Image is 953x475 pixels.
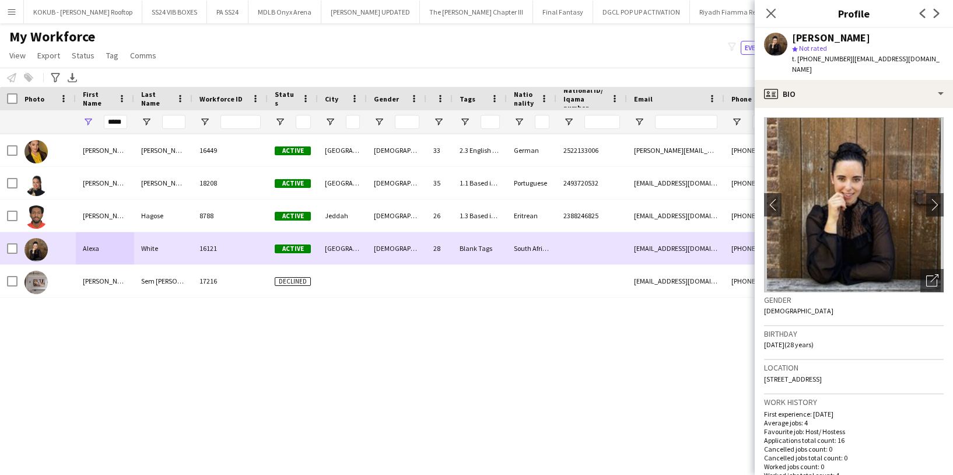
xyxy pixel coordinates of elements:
button: PA SS24 [207,1,248,23]
button: DGCL POP UP ACTIVATION [593,1,690,23]
div: South African [507,232,556,264]
span: My Workforce [9,28,95,46]
a: Tag [101,48,123,63]
span: Workforce ID [199,95,243,103]
div: 35 [426,167,453,199]
div: 26 [426,200,453,232]
div: [PERSON_NAME] [134,167,192,199]
div: [DEMOGRAPHIC_DATA] [367,232,426,264]
div: Alexa [76,232,134,264]
span: [DATE] (28 years) [764,340,814,349]
img: ALEXANDER Hagose [24,205,48,229]
input: Tags Filter Input [481,115,500,129]
span: City [325,95,338,103]
span: Phone [731,95,752,103]
button: Open Filter Menu [634,117,644,127]
p: Average jobs: 4 [764,418,944,427]
div: [PERSON_NAME] [76,200,134,232]
a: Comms [125,48,161,63]
div: 16449 [192,134,268,166]
div: 17216 [192,265,268,297]
div: [PERSON_NAME][EMAIL_ADDRESS][PERSON_NAME][DOMAIN_NAME] [627,134,724,166]
div: [GEOGRAPHIC_DATA] [318,232,367,264]
div: 1.3 Based in [GEOGRAPHIC_DATA], 2.3 English Level = 3/3 Excellent , Presentable C [453,200,507,232]
span: 2493720532 [563,179,598,187]
img: Crew avatar or photo [764,117,944,292]
span: 2388246825 [563,211,598,220]
span: Photo [24,95,44,103]
div: Open photos pop-in [920,269,944,292]
p: Worked jobs count: 0 [764,462,944,471]
div: 18208 [192,167,268,199]
div: [EMAIL_ADDRESS][DOMAIN_NAME] [627,200,724,232]
span: Comms [130,50,156,61]
span: Last Name [141,90,171,107]
button: [PERSON_NAME] UPDATED [321,1,420,23]
input: City Filter Input [346,115,360,129]
div: Blank Tags [453,232,507,264]
a: Export [33,48,65,63]
span: Status [72,50,94,61]
input: First Name Filter Input [104,115,127,129]
span: Active [275,179,311,188]
button: Everyone8,715 [741,41,799,55]
app-action-btn: Advanced filters [48,71,62,85]
span: [DEMOGRAPHIC_DATA] [764,306,833,315]
button: KOKUB - [PERSON_NAME] Rooftop [24,1,142,23]
h3: Work history [764,397,944,407]
button: Open Filter Menu [275,117,285,127]
input: Email Filter Input [655,115,717,129]
span: t. [PHONE_NUMBER] [792,54,853,63]
input: Nationality Filter Input [535,115,549,129]
span: Status [275,90,297,107]
img: Alexandra Fulgencio [24,173,48,196]
img: Alexa White [24,238,48,261]
button: SS24 VIB BOXES [142,1,207,23]
div: 1.1 Based in [GEOGRAPHIC_DATA], 2.3 English Level = 3/3 Excellent , Final Saudi Event Award Staff... [453,167,507,199]
div: 33 [426,134,453,166]
div: Portuguese [507,167,556,199]
input: National ID/ Iqama number Filter Input [584,115,620,129]
a: View [5,48,30,63]
button: Open Filter Menu [141,117,152,127]
div: German [507,134,556,166]
h3: Location [764,362,944,373]
h3: Birthday [764,329,944,339]
button: MDLB Onyx Arena [248,1,321,23]
button: Final Fantasy [533,1,593,23]
button: Open Filter Menu [460,117,470,127]
div: [GEOGRAPHIC_DATA] [318,134,367,166]
h3: Profile [755,6,953,21]
div: [PHONE_NUMBER] [724,167,874,199]
input: Status Filter Input [296,115,311,129]
span: Active [275,146,311,155]
div: [PERSON_NAME] [76,167,134,199]
span: View [9,50,26,61]
div: [DEMOGRAPHIC_DATA] [367,167,426,199]
app-action-btn: Export XLSX [65,71,79,85]
input: Last Name Filter Input [162,115,185,129]
span: National ID/ Iqama number [563,86,606,112]
span: Not rated [799,44,827,53]
div: Jeddah [318,200,367,232]
p: Applications total count: 16 [764,436,944,445]
img: Alexander Sem Amankwah [24,271,48,294]
span: Declined [275,277,311,286]
div: Sem [PERSON_NAME] [134,265,192,297]
div: [PHONE_NUMBER] [724,265,874,297]
div: Hagose [134,200,192,232]
button: Open Filter Menu [514,117,524,127]
span: Email [634,95,653,103]
button: Open Filter Menu [199,117,210,127]
h3: Gender [764,295,944,305]
div: [PERSON_NAME] [76,134,134,166]
div: [DEMOGRAPHIC_DATA] [367,134,426,166]
span: 2522133006 [563,146,598,155]
button: Riyadh Fiamma Restaurant [690,1,792,23]
div: [PERSON_NAME] [792,33,870,43]
div: 8788 [192,200,268,232]
div: 16121 [192,232,268,264]
div: Bio [755,80,953,108]
div: Eritrean [507,200,556,232]
button: Open Filter Menu [325,117,335,127]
